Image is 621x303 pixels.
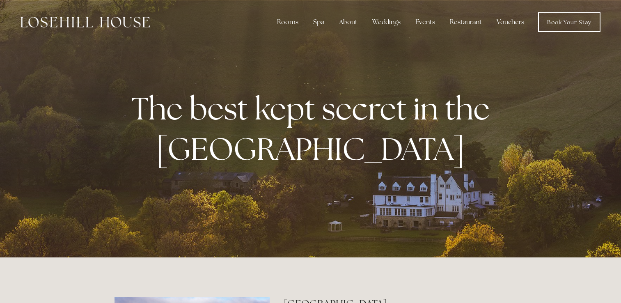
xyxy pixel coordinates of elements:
div: Weddings [366,14,407,30]
strong: The best kept secret in the [GEOGRAPHIC_DATA] [131,88,496,169]
img: Losehill House [21,17,150,28]
div: About [332,14,364,30]
a: Vouchers [490,14,531,30]
div: Events [409,14,442,30]
div: Rooms [270,14,305,30]
a: Book Your Stay [538,12,600,32]
div: Spa [307,14,331,30]
div: Restaurant [443,14,488,30]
